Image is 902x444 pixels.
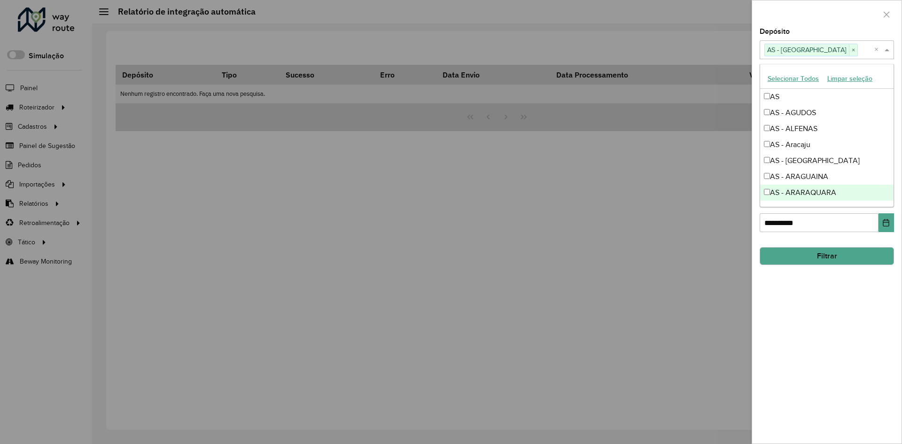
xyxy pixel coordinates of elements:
[849,45,857,56] span: ×
[760,247,894,265] button: Filtrar
[760,201,894,217] div: AS - AS Minas
[763,71,823,86] button: Selecionar Todos
[879,213,894,232] button: Choose Date
[760,64,894,207] ng-dropdown-panel: Options list
[823,71,877,86] button: Limpar seleção
[760,121,894,137] div: AS - ALFENAS
[874,44,882,55] span: Clear all
[765,44,849,55] span: AS - [GEOGRAPHIC_DATA]
[760,105,894,121] div: AS - AGUDOS
[760,185,894,201] div: AS - ARARAQUARA
[760,89,894,105] div: AS
[760,26,790,37] label: Depósito
[760,169,894,185] div: AS - ARAGUAINA
[760,137,894,153] div: AS - Aracaju
[760,153,894,169] div: AS - [GEOGRAPHIC_DATA]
